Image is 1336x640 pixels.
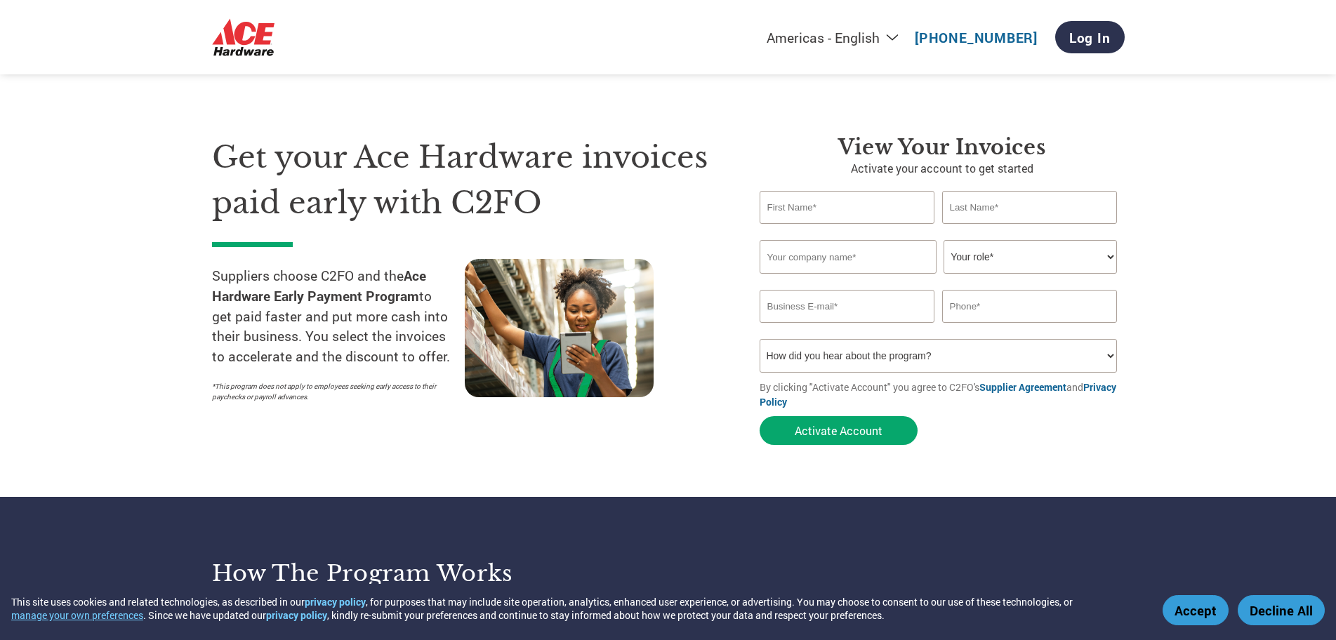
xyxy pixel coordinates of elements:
select: Title/Role [944,240,1117,274]
a: Log In [1055,21,1125,53]
p: Activate your account to get started [760,160,1125,177]
div: Inavlid Email Address [760,324,935,333]
input: Your company name* [760,240,937,274]
button: Activate Account [760,416,918,445]
div: Inavlid Phone Number [942,324,1118,333]
input: Phone* [942,290,1118,323]
a: Privacy Policy [760,380,1116,408]
p: By clicking "Activate Account" you agree to C2FO's and [760,380,1125,409]
img: Ace Hardware [212,18,275,57]
button: Decline All [1238,595,1325,625]
a: privacy policy [266,608,327,622]
div: This site uses cookies and related technologies, as described in our , for purposes that may incl... [11,595,1142,622]
h3: View Your Invoices [760,135,1125,160]
div: Invalid last name or last name is too long [942,225,1118,234]
h3: How the program works [212,559,651,587]
a: privacy policy [305,595,366,608]
a: [PHONE_NUMBER] [915,29,1038,46]
h1: Get your Ace Hardware invoices paid early with C2FO [212,135,717,225]
button: manage your own preferences [11,608,143,622]
p: *This program does not apply to employees seeking early access to their paychecks or payroll adva... [212,381,451,402]
a: Supplier Agreement [979,380,1066,394]
div: Invalid first name or first name is too long [760,225,935,234]
input: First Name* [760,191,935,224]
img: supply chain worker [465,259,654,397]
input: Invalid Email format [760,290,935,323]
button: Accept [1163,595,1229,625]
div: Invalid company name or company name is too long [760,275,1118,284]
input: Last Name* [942,191,1118,224]
p: Suppliers choose C2FO and the to get paid faster and put more cash into their business. You selec... [212,266,465,367]
strong: Ace Hardware Early Payment Program [212,267,426,305]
